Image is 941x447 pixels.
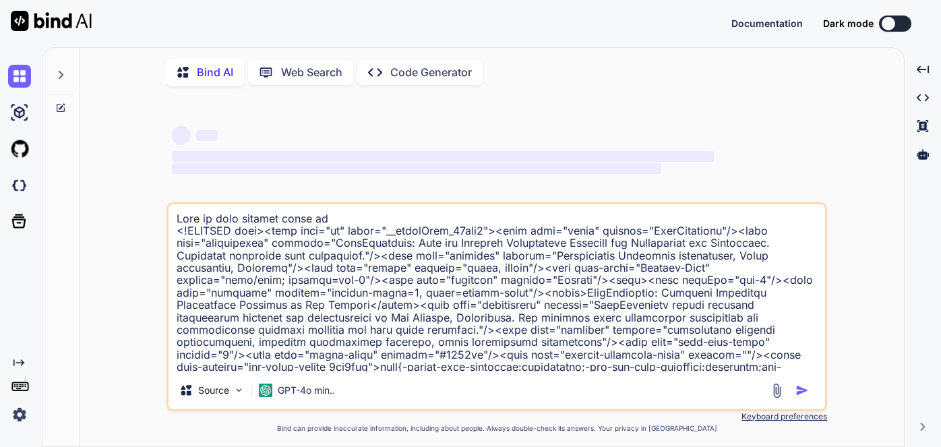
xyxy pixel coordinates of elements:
[278,384,335,397] p: GPT-4o min..
[823,17,874,30] span: Dark mode
[166,425,827,433] p: Bind can provide inaccurate information, including about people. Always double-check its answers....
[172,151,713,162] span: ‌
[769,383,785,398] img: attachment
[281,66,342,78] p: Web Search
[196,130,218,141] span: ‌
[8,174,31,197] img: darkCloudIdeIcon
[172,163,661,174] span: ‌
[8,101,31,124] img: ai-studio
[166,411,827,422] p: Keyboard preferences
[11,11,92,31] img: Bind AI
[390,66,472,78] p: Code Generator
[731,18,803,29] button: Documentation
[198,384,229,397] p: Source
[233,384,245,396] img: Pick Models
[197,66,233,78] p: Bind AI
[795,384,809,397] img: icon
[8,138,31,160] img: githubLight
[259,384,272,397] img: GPT-4o mini
[169,204,825,371] textarea: Lore ip dolo sitamet conse ad <!ELITSED doei><temp inci="ut" labor="__etdolOrem_47ali2"><enim adm...
[8,403,31,426] img: settings
[8,65,31,88] img: chat
[172,126,191,145] span: ‌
